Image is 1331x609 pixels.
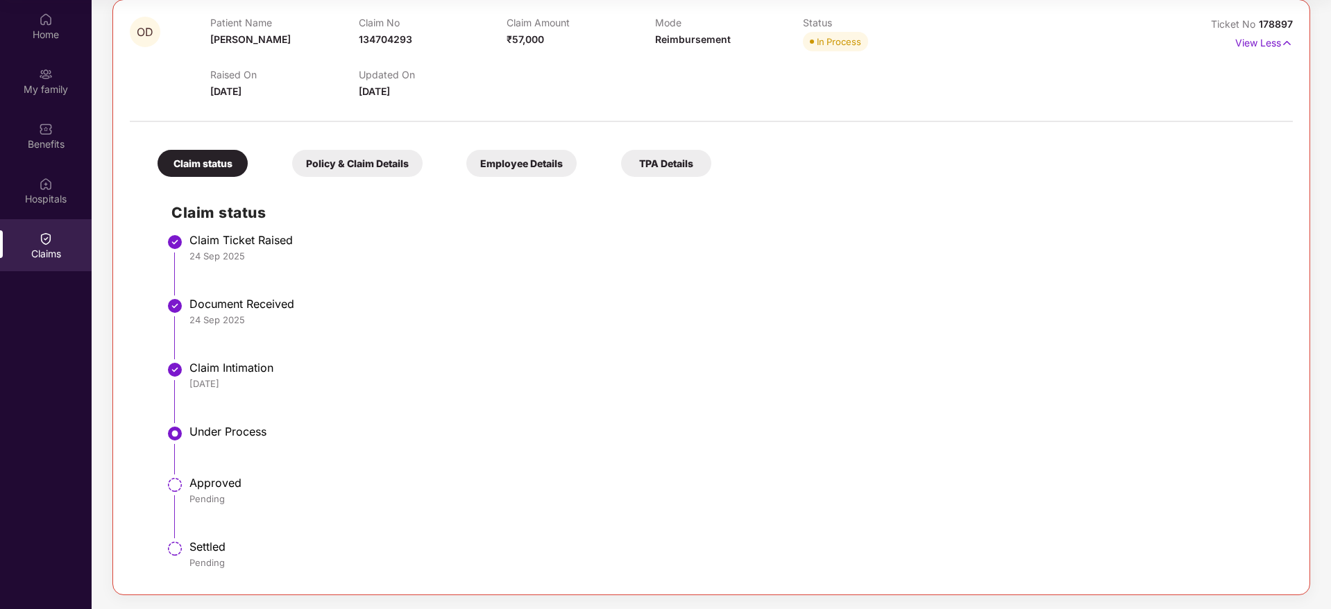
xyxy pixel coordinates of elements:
[167,298,183,314] img: svg+xml;base64,PHN2ZyBpZD0iU3RlcC1Eb25lLTMyeDMyIiB4bWxucz0iaHR0cDovL3d3dy53My5vcmcvMjAwMC9zdmciIH...
[507,17,654,28] p: Claim Amount
[39,122,53,136] img: svg+xml;base64,PHN2ZyBpZD0iQmVuZWZpdHMiIHhtbG5zPSJodHRwOi8vd3d3LnczLm9yZy8yMDAwL3N2ZyIgd2lkdGg9Ij...
[137,26,153,38] span: OD
[359,17,507,28] p: Claim No
[189,314,1279,326] div: 24 Sep 2025
[39,67,53,81] img: svg+xml;base64,PHN2ZyB3aWR0aD0iMjAiIGhlaWdodD0iMjAiIHZpZXdCb3g9IjAgMCAyMCAyMCIgZmlsbD0ibm9uZSIgeG...
[466,150,577,177] div: Employee Details
[167,425,183,442] img: svg+xml;base64,PHN2ZyBpZD0iU3RlcC1BY3RpdmUtMzJ4MzIiIHhtbG5zPSJodHRwOi8vd3d3LnczLm9yZy8yMDAwL3N2Zy...
[167,234,183,250] img: svg+xml;base64,PHN2ZyBpZD0iU3RlcC1Eb25lLTMyeDMyIiB4bWxucz0iaHR0cDovL3d3dy53My5vcmcvMjAwMC9zdmciIH...
[39,177,53,191] img: svg+xml;base64,PHN2ZyBpZD0iSG9zcGl0YWxzIiB4bWxucz0iaHR0cDovL3d3dy53My5vcmcvMjAwMC9zdmciIHdpZHRoPS...
[621,150,711,177] div: TPA Details
[210,17,358,28] p: Patient Name
[39,12,53,26] img: svg+xml;base64,PHN2ZyBpZD0iSG9tZSIgeG1sbnM9Imh0dHA6Ly93d3cudzMub3JnLzIwMDAvc3ZnIiB3aWR0aD0iMjAiIG...
[359,85,390,97] span: [DATE]
[803,17,951,28] p: Status
[1235,32,1293,51] p: View Less
[359,69,507,80] p: Updated On
[189,377,1279,390] div: [DATE]
[1281,35,1293,51] img: svg+xml;base64,PHN2ZyB4bWxucz0iaHR0cDovL3d3dy53My5vcmcvMjAwMC9zdmciIHdpZHRoPSIxNyIgaGVpZ2h0PSIxNy...
[210,33,291,45] span: [PERSON_NAME]
[1211,18,1259,30] span: Ticket No
[189,424,1279,438] div: Under Process
[210,69,358,80] p: Raised On
[39,232,53,246] img: svg+xml;base64,PHN2ZyBpZD0iQ2xhaW0iIHhtbG5zPSJodHRwOi8vd3d3LnczLm9yZy8yMDAwL3N2ZyIgd2lkdGg9IjIwIi...
[189,556,1279,569] div: Pending
[292,150,423,177] div: Policy & Claim Details
[655,33,731,45] span: Reimbursement
[189,540,1279,554] div: Settled
[189,492,1279,505] div: Pending
[167,477,183,493] img: svg+xml;base64,PHN2ZyBpZD0iU3RlcC1QZW5kaW5nLTMyeDMyIiB4bWxucz0iaHR0cDovL3d3dy53My5vcmcvMjAwMC9zdm...
[817,35,861,49] div: In Process
[158,150,248,177] div: Claim status
[210,85,241,97] span: [DATE]
[167,361,183,378] img: svg+xml;base64,PHN2ZyBpZD0iU3RlcC1Eb25lLTMyeDMyIiB4bWxucz0iaHR0cDovL3d3dy53My5vcmcvMjAwMC9zdmciIH...
[189,476,1279,490] div: Approved
[1259,18,1293,30] span: 178897
[167,540,183,557] img: svg+xml;base64,PHN2ZyBpZD0iU3RlcC1QZW5kaW5nLTMyeDMyIiB4bWxucz0iaHR0cDovL3d3dy53My5vcmcvMjAwMC9zdm...
[189,297,1279,311] div: Document Received
[655,17,803,28] p: Mode
[359,33,412,45] span: 134704293
[189,233,1279,247] div: Claim Ticket Raised
[171,201,1279,224] h2: Claim status
[189,250,1279,262] div: 24 Sep 2025
[507,33,544,45] span: ₹57,000
[189,361,1279,375] div: Claim Intimation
